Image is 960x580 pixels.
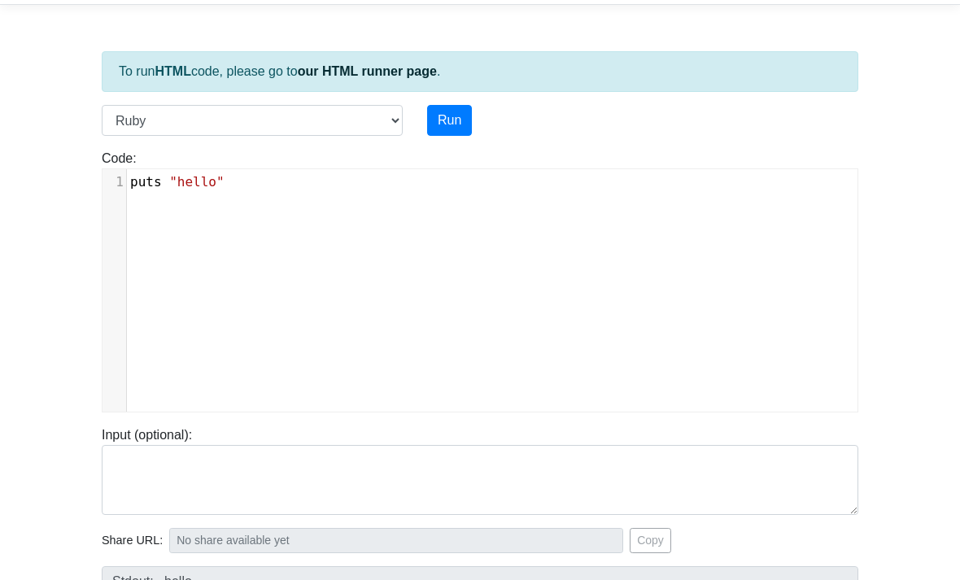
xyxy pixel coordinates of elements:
[102,52,858,93] div: To run code, please go to .
[103,173,126,193] div: 1
[298,65,437,79] a: our HTML runner page
[169,529,623,554] input: No share available yet
[169,175,224,190] span: "hello"
[130,175,162,190] span: puts
[427,106,472,137] button: Run
[89,426,871,516] div: Input (optional):
[630,529,671,554] button: Copy
[102,533,163,551] span: Share URL:
[155,65,190,79] strong: HTML
[89,150,871,413] div: Code:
